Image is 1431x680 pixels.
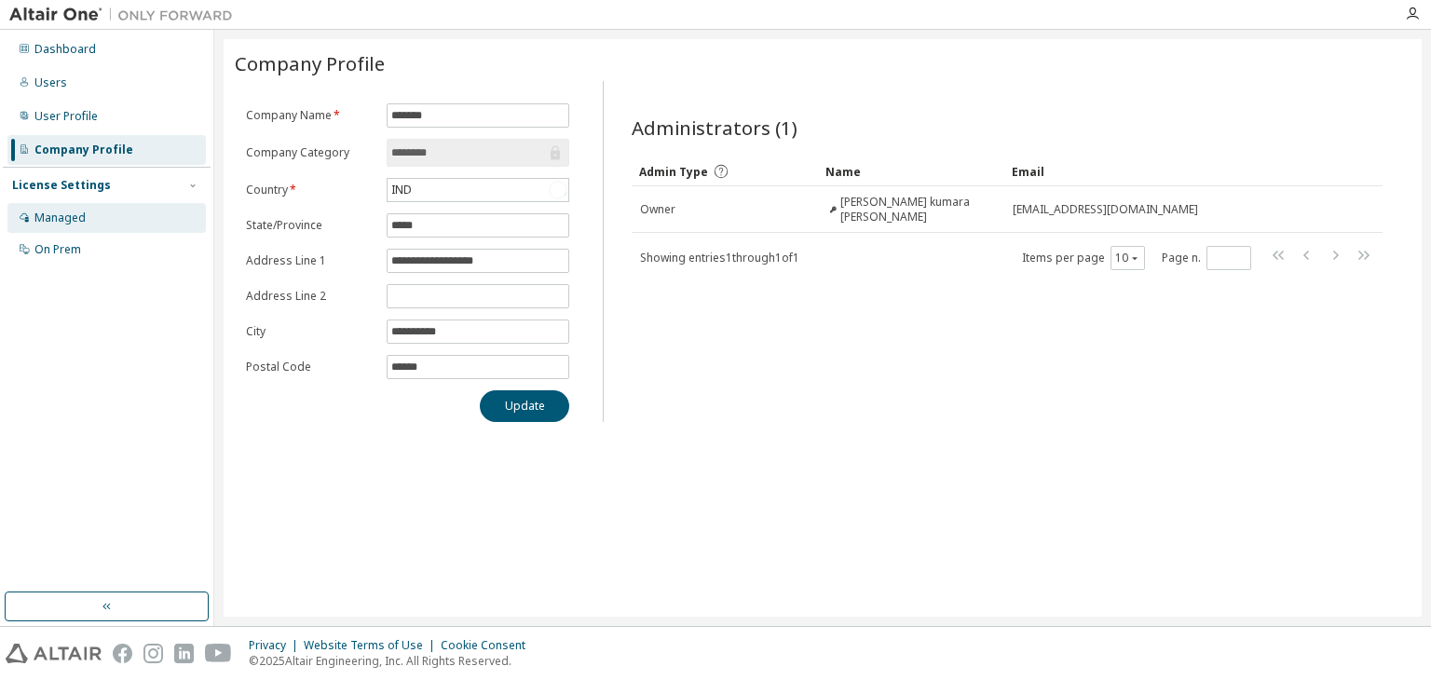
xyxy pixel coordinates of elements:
label: Address Line 2 [246,289,375,304]
div: Privacy [249,638,304,653]
div: On Prem [34,242,81,257]
span: Company Profile [235,50,385,76]
img: altair_logo.svg [6,644,102,663]
img: facebook.svg [113,644,132,663]
div: License Settings [12,178,111,193]
span: Owner [640,202,675,217]
span: Page n. [1162,246,1251,270]
img: Altair One [9,6,242,24]
label: State/Province [246,218,375,233]
img: instagram.svg [143,644,163,663]
img: linkedin.svg [174,644,194,663]
span: Admin Type [639,164,708,180]
label: Company Category [246,145,375,160]
div: Email [1012,156,1330,186]
span: Administrators (1) [632,115,797,141]
div: Website Terms of Use [304,638,441,653]
img: youtube.svg [205,644,232,663]
div: IND [388,180,415,200]
label: Company Name [246,108,375,123]
div: User Profile [34,109,98,124]
span: Showing entries 1 through 1 of 1 [640,250,799,265]
div: Name [825,156,997,186]
button: 10 [1115,251,1140,265]
span: [EMAIL_ADDRESS][DOMAIN_NAME] [1013,202,1198,217]
span: [PERSON_NAME] kumara [PERSON_NAME] [840,195,996,224]
div: Company Profile [34,143,133,157]
div: Users [34,75,67,90]
button: Update [480,390,569,422]
label: Country [246,183,375,197]
label: Postal Code [246,360,375,374]
div: Dashboard [34,42,96,57]
span: Items per page [1022,246,1145,270]
div: Cookie Consent [441,638,537,653]
label: City [246,324,375,339]
div: IND [388,179,568,201]
div: Managed [34,211,86,225]
label: Address Line 1 [246,253,375,268]
p: © 2025 Altair Engineering, Inc. All Rights Reserved. [249,653,537,669]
